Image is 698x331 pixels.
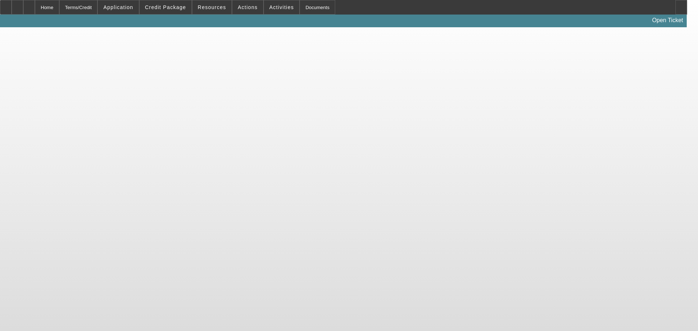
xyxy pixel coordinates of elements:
a: Open Ticket [649,14,686,27]
button: Credit Package [140,0,192,14]
span: Activities [269,4,294,10]
span: Application [103,4,133,10]
button: Activities [264,0,300,14]
button: Actions [232,0,263,14]
span: Actions [238,4,258,10]
span: Resources [198,4,226,10]
button: Resources [192,0,232,14]
span: Credit Package [145,4,186,10]
button: Application [98,0,139,14]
